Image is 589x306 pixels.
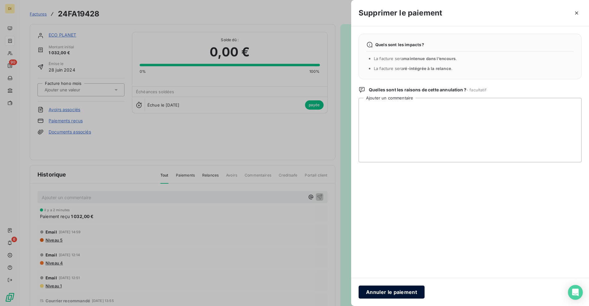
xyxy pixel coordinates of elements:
[359,286,425,299] button: Annuler le paiement
[369,87,486,93] span: Quelles sont les raisons de cette annulation ?
[403,66,451,71] span: ré-intégrée à la relance
[466,87,486,92] span: - facultatif
[374,66,452,71] span: La facture sera .
[568,285,583,300] div: Open Intercom Messenger
[374,56,457,61] span: La facture sera .
[403,56,456,61] span: maintenue dans l’encours
[359,7,442,19] h3: Supprimer le paiement
[375,42,424,47] span: Quels sont les impacts ?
